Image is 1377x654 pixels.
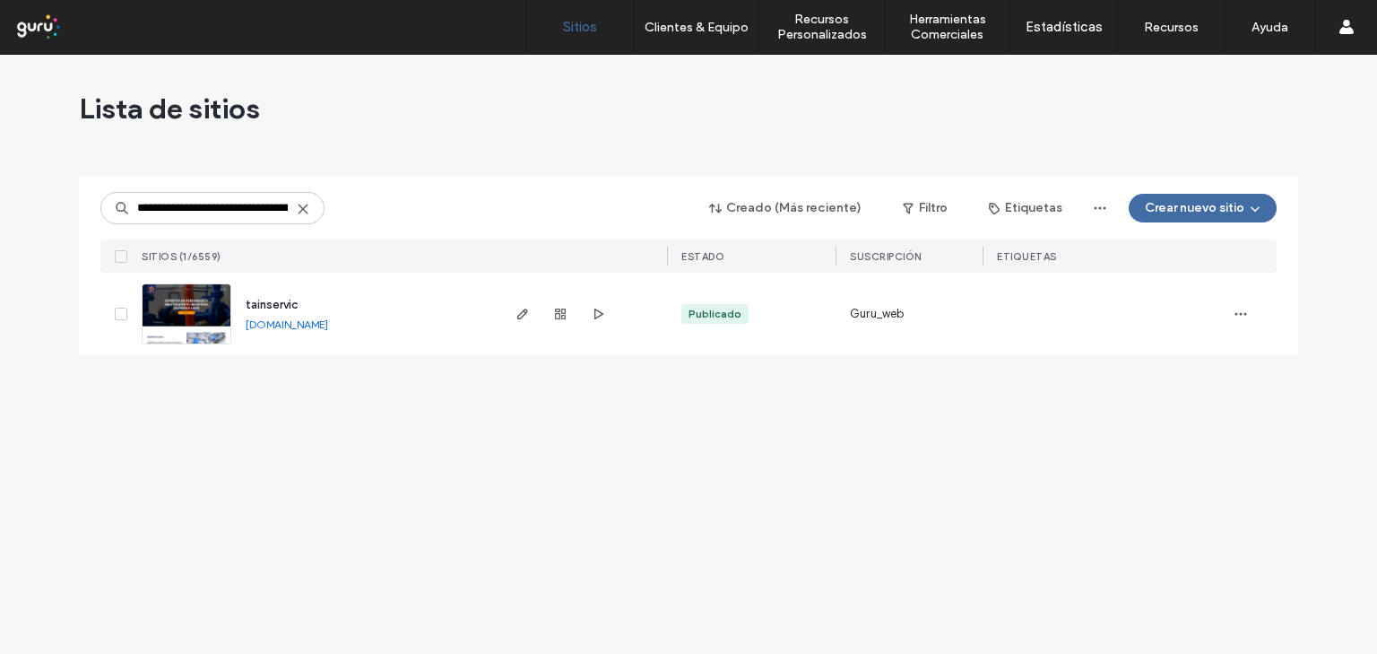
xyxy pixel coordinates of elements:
span: SITIOS (1/6559) [142,250,221,263]
a: [DOMAIN_NAME] [246,318,328,331]
label: Recursos Personalizados [759,12,884,42]
span: ETIQUETAS [997,250,1057,263]
div: Publicado [688,306,741,322]
label: Ayuda [1251,20,1288,35]
a: tainservic [246,298,299,311]
button: Etiquetas [973,194,1078,222]
button: Creado (Más reciente) [694,194,878,222]
button: Filtro [885,194,966,222]
button: Crear nuevo sitio [1129,194,1277,222]
label: Estadísticas [1026,19,1103,35]
span: ESTADO [681,250,724,263]
span: Suscripción [850,250,922,263]
label: Recursos [1144,20,1199,35]
span: Guru_web [850,305,905,323]
label: Herramientas Comerciales [885,12,1009,42]
label: Clientes & Equipo [645,20,749,35]
span: Lista de sitios [79,91,260,126]
label: Sitios [563,19,597,35]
